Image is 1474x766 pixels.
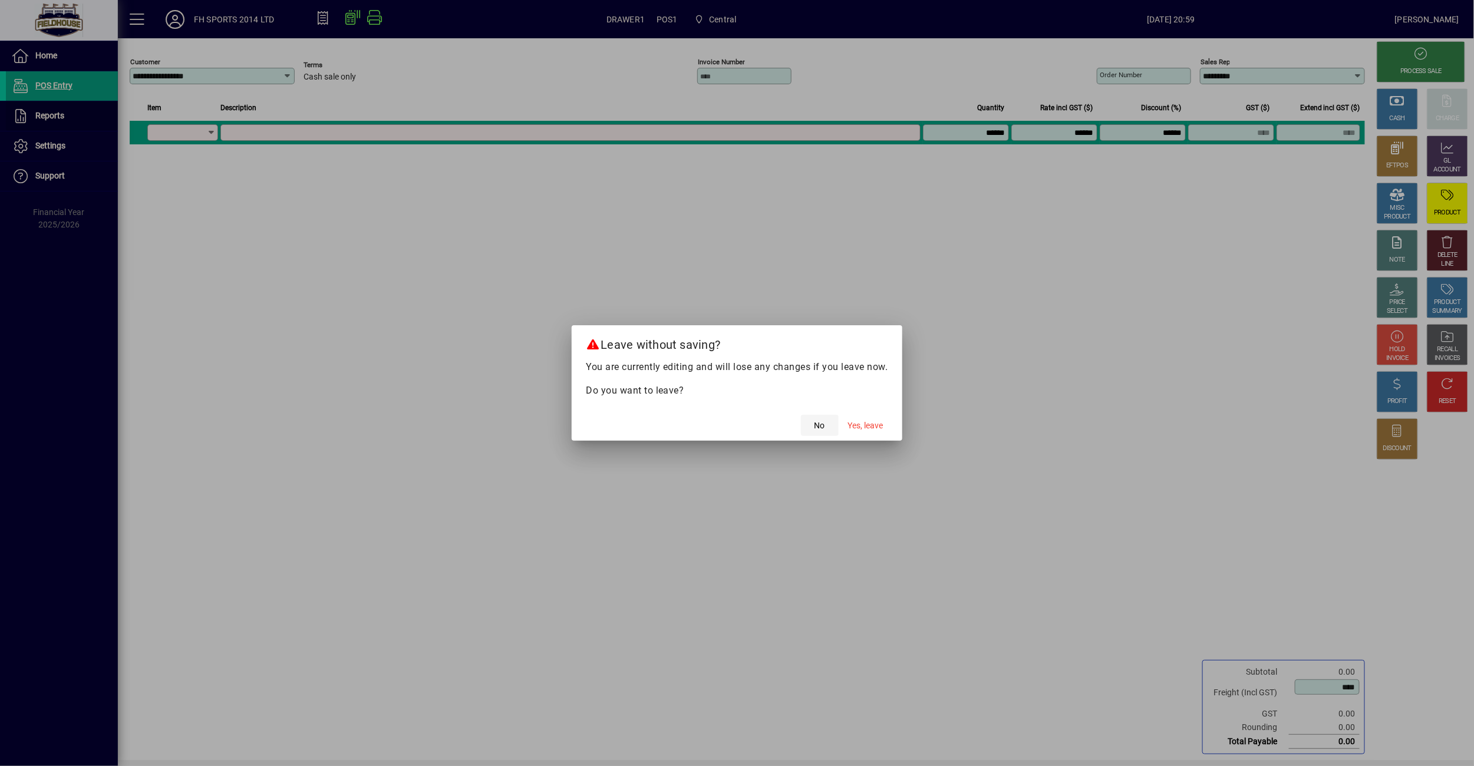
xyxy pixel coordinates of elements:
h2: Leave without saving? [572,325,902,359]
span: Yes, leave [848,420,883,432]
p: Do you want to leave? [586,384,888,398]
button: Yes, leave [843,415,888,436]
button: No [801,415,839,436]
p: You are currently editing and will lose any changes if you leave now. [586,360,888,374]
span: No [815,420,825,432]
